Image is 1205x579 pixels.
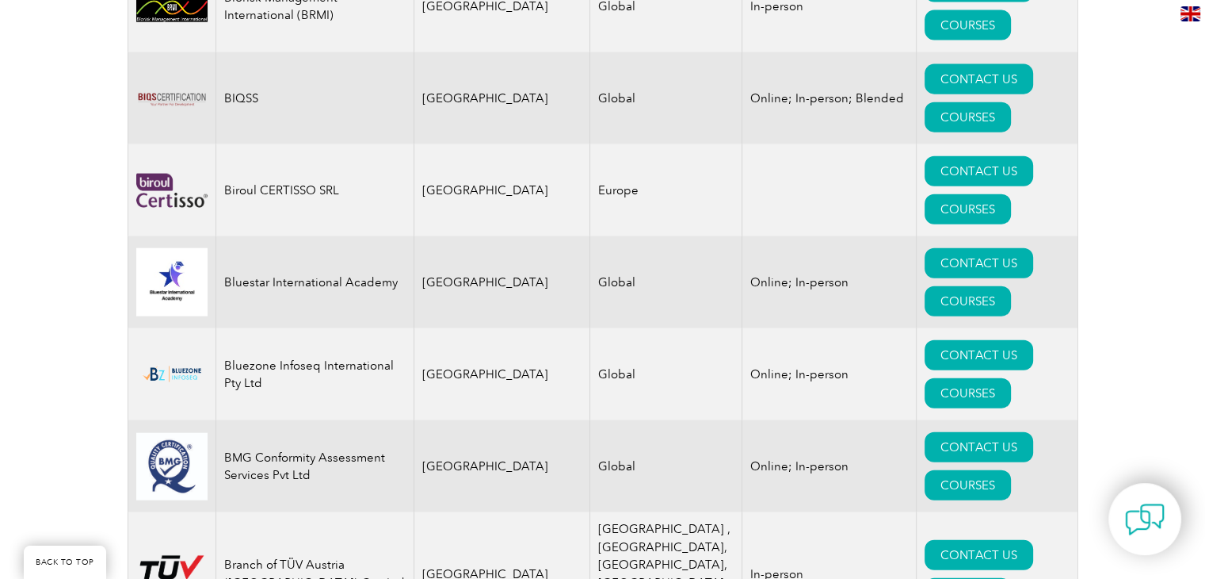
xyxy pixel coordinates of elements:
td: Global [590,236,742,328]
a: COURSES [925,10,1011,40]
td: [GEOGRAPHIC_DATA] [414,328,590,420]
img: bf5d7865-000f-ed11-b83d-00224814fd52-logo.png [136,362,208,386]
td: Global [590,420,742,512]
td: Online; In-person; Blended [742,52,917,144]
a: COURSES [925,286,1011,316]
a: COURSES [925,102,1011,132]
a: CONTACT US [925,156,1033,186]
td: Global [590,52,742,144]
td: [GEOGRAPHIC_DATA] [414,144,590,236]
td: Europe [590,144,742,236]
img: 13dcf6a5-49c1-ed11-b597-0022481565fd-logo.png [136,63,208,134]
td: Biroul CERTISSO SRL [215,144,414,236]
td: [GEOGRAPHIC_DATA] [414,52,590,144]
img: 48480d59-8fd2-ef11-a72f-002248108aed-logo.png [136,174,208,208]
img: contact-chat.png [1125,500,1165,539]
td: Online; In-person [742,420,917,512]
td: Bluestar International Academy [215,236,414,328]
td: [GEOGRAPHIC_DATA] [414,420,590,512]
td: BIQSS [215,52,414,144]
a: BACK TO TOP [24,546,106,579]
td: BMG Conformity Assessment Services Pvt Ltd [215,420,414,512]
a: CONTACT US [925,248,1033,278]
td: Global [590,328,742,420]
a: COURSES [925,194,1011,224]
img: en [1180,6,1200,21]
a: CONTACT US [925,340,1033,370]
td: Online; In-person [742,236,917,328]
img: 0db89cae-16d3-ed11-a7c7-0022481565fd-logo.jpg [136,248,208,316]
a: COURSES [925,378,1011,408]
a: CONTACT US [925,432,1033,462]
td: Online; In-person [742,328,917,420]
td: [GEOGRAPHIC_DATA] [414,236,590,328]
img: 6d429293-486f-eb11-a812-002248153038-logo.jpg [136,433,208,500]
a: CONTACT US [925,64,1033,94]
td: Bluezone Infoseq International Pty Ltd [215,328,414,420]
a: COURSES [925,470,1011,500]
a: CONTACT US [925,540,1033,570]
